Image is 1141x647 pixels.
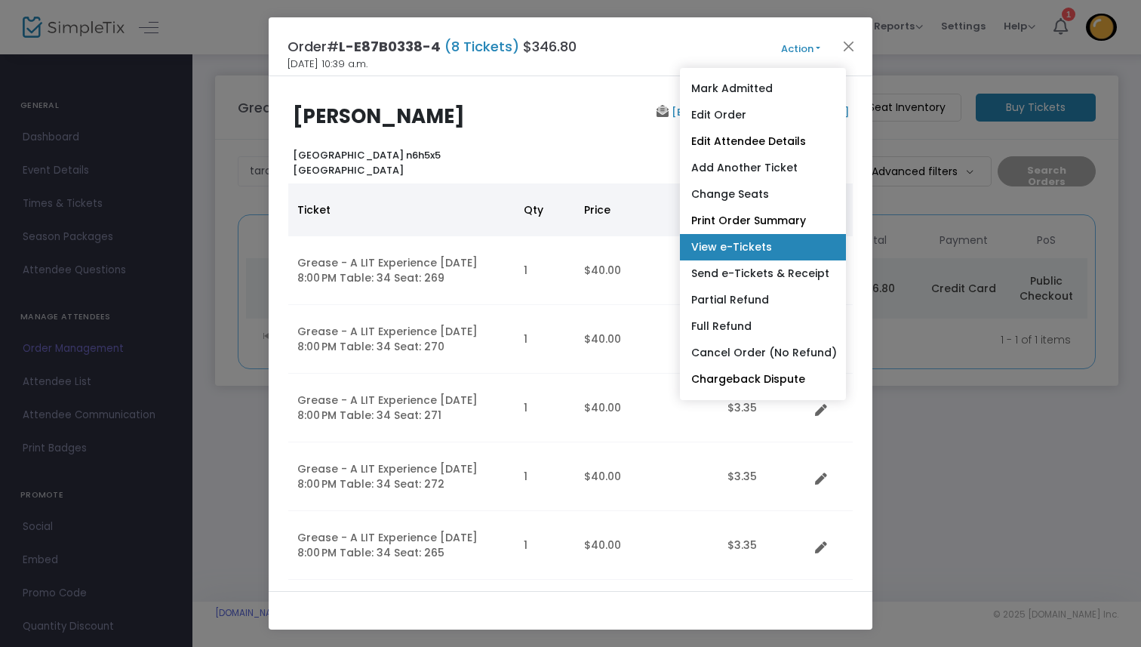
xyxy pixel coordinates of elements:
a: Send e-Tickets & Receipt [680,260,846,287]
a: Chargeback Dispute [680,366,846,393]
a: Edit Attendee Details [680,128,846,155]
button: Close [839,36,859,56]
td: $3.35 [718,442,809,511]
span: (8 Tickets) [441,37,523,56]
td: $3.35 [718,374,809,442]
a: Full Refund [680,313,846,340]
span: [DATE] 10:39 a.m. [288,57,368,72]
a: Partial Refund [680,287,846,313]
a: Mark Admitted [680,75,846,102]
td: Grease - A LIT Experience [DATE] 8:00 PM Table: 34 Seat: 265 [288,511,515,580]
td: Grease - A LIT Experience [DATE] 8:00 PM Table: 34 Seat: 269 [288,236,515,305]
button: Action [755,41,846,57]
a: Edit Order [680,102,846,128]
td: $40.00 [575,236,718,305]
a: Cancel Order (No Refund) [680,340,846,366]
td: $40.00 [575,511,718,580]
a: Change Seats [680,181,846,208]
span: L-E87B0338-4 [339,37,441,56]
td: 1 [515,305,575,374]
td: $40.00 [575,374,718,442]
td: 1 [515,236,575,305]
th: Qty [515,183,575,236]
td: Grease - A LIT Experience [DATE] 8:00 PM Table: 34 Seat: 272 [288,442,515,511]
b: [PERSON_NAME] [293,103,465,130]
a: View e-Tickets [680,234,846,260]
th: Price [575,183,718,236]
td: Grease - A LIT Experience [DATE] 8:00 PM Table: 34 Seat: 270 [288,305,515,374]
td: 1 [515,374,575,442]
a: Add Another Ticket [680,155,846,181]
td: $40.00 [575,305,718,374]
td: $40.00 [575,442,718,511]
td: $3.35 [718,511,809,580]
th: Ticket [288,183,515,236]
td: 1 [515,442,575,511]
h4: Order# $346.80 [288,36,577,57]
b: [GEOGRAPHIC_DATA] n6h5x5 [GEOGRAPHIC_DATA] [293,148,441,177]
td: Grease - A LIT Experience [DATE] 8:00 PM Table: 34 Seat: 271 [288,374,515,442]
td: 1 [515,511,575,580]
a: Print Order Summary [680,208,846,234]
